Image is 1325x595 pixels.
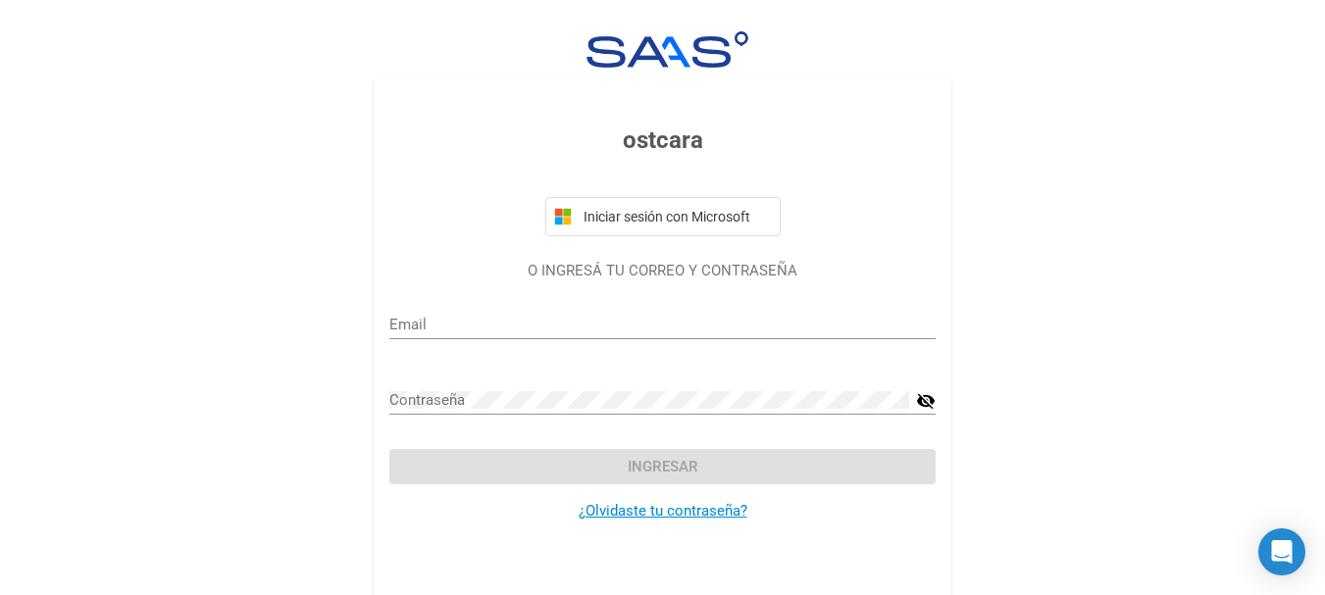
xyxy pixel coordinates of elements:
[579,502,747,520] a: ¿Olvidaste tu contraseña?
[389,123,936,158] h3: ostcara
[389,260,936,282] p: O INGRESÁ TU CORREO Y CONTRASEÑA
[389,449,936,484] button: Ingresar
[580,209,772,224] span: Iniciar sesión con Microsoft
[628,458,698,475] span: Ingresar
[916,389,936,413] mat-icon: visibility_off
[1258,528,1305,575] div: Open Intercom Messenger
[545,197,781,236] button: Iniciar sesión con Microsoft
